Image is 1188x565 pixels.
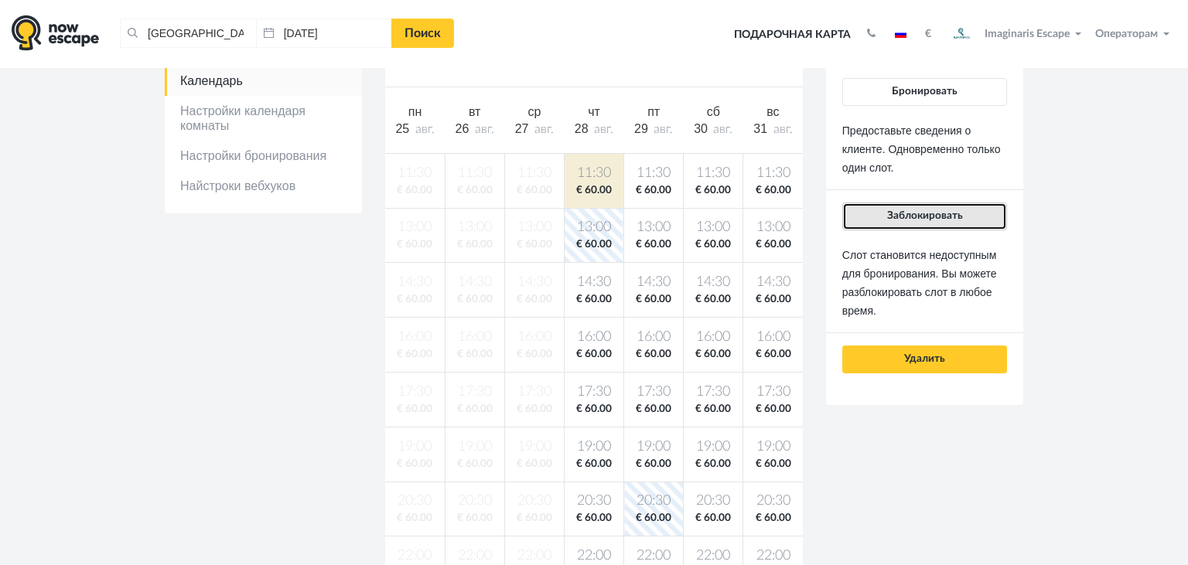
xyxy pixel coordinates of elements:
span: Удалить [904,353,945,364]
span: 11:30 [687,164,739,183]
a: Подарочная карта [729,18,856,52]
span: € 60.00 [568,511,620,526]
span: 13:00 [627,218,680,237]
span: 16:00 [746,328,800,347]
span: 11:30 [746,164,800,183]
a: Настройки бронирования [165,141,362,171]
button: Удалить [842,345,1007,373]
span: 14:30 [568,273,620,292]
span: € 60.00 [627,237,680,252]
a: Настройки календаря комнаты [165,96,362,141]
img: ru.jpg [895,30,906,38]
span: 19:00 [687,437,739,457]
span: авг. [713,123,732,135]
a: Поиск [391,19,454,48]
span: € 60.00 [627,402,680,417]
span: 16:00 [568,328,620,347]
span: € 60.00 [687,457,739,471]
span: 17:30 [746,383,800,402]
span: 11:30 [568,164,620,183]
span: 20:30 [627,492,680,511]
strong: € [925,29,931,39]
span: € 60.00 [687,292,739,307]
span: пт [647,105,660,118]
span: € 60.00 [568,402,620,417]
span: 16:00 [627,328,680,347]
span: 19:00 [746,437,800,457]
span: € 60.00 [687,511,739,526]
span: 17:30 [568,383,620,402]
p: Слот становится недоступным для бронирования. Вы можете разблокировать слот в любое время. [842,246,1007,320]
span: € 60.00 [687,237,739,252]
span: вс [766,105,779,118]
span: 25 [395,122,409,135]
button: Операторам [1091,26,1176,42]
span: € 60.00 [568,292,620,307]
button: Бронировать [842,78,1007,106]
span: € 60.00 [568,347,620,362]
span: вт [469,105,480,118]
span: авг. [415,123,435,135]
span: € 60.00 [568,457,620,471]
span: 16:00 [687,328,739,347]
span: € 60.00 [746,402,800,417]
span: € 60.00 [568,183,620,198]
a: Календарь [165,66,362,96]
span: 11:30 [627,164,680,183]
a: Найстроки вебхуков [165,171,362,201]
span: € 60.00 [627,511,680,526]
span: 19:00 [568,437,620,457]
span: € 60.00 [627,347,680,362]
span: авг. [475,123,494,135]
span: 29 [634,122,648,135]
span: € 60.00 [746,457,800,471]
span: € 60.00 [746,183,800,198]
span: чт [588,105,600,118]
span: авг. [773,123,793,135]
span: € 60.00 [568,237,620,252]
span: 28 [575,122,589,135]
span: Заблокировать [887,210,963,221]
span: 20:30 [746,492,800,511]
span: сб [707,105,720,118]
span: Imaginaris Escape [985,26,1070,39]
span: 13:00 [746,218,800,237]
span: авг. [534,123,554,135]
span: € 60.00 [746,237,800,252]
span: 30 [694,122,708,135]
span: € 60.00 [627,183,680,198]
span: 19:00 [627,437,680,457]
span: € 60.00 [687,183,739,198]
span: 14:30 [627,273,680,292]
span: 26 [456,122,469,135]
span: € 60.00 [627,457,680,471]
span: € 60.00 [746,292,800,307]
span: ср [527,105,541,118]
span: 14:30 [687,273,739,292]
input: Город или название квеста [120,19,256,48]
span: € 60.00 [746,511,800,526]
span: 13:00 [568,218,620,237]
span: авг. [594,123,613,135]
span: пн [408,105,422,118]
input: Дата [256,19,392,48]
span: 14:30 [746,273,800,292]
span: 31 [753,122,767,135]
button: Заблокировать [842,203,1007,230]
span: 17:30 [627,383,680,402]
span: 17:30 [687,383,739,402]
span: 20:30 [568,492,620,511]
span: 13:00 [687,218,739,237]
p: Предоставьте сведения о клиенте. Одновременно только один слот. [842,121,1007,177]
span: Операторам [1095,29,1158,39]
span: 27 [515,122,529,135]
span: авг. [654,123,673,135]
img: logo [12,15,99,51]
span: 20:30 [687,492,739,511]
button: € [917,26,939,42]
span: € 60.00 [687,402,739,417]
span: € 60.00 [627,292,680,307]
span: € 60.00 [687,347,739,362]
span: € 60.00 [746,347,800,362]
button: Imaginaris Escape [943,19,1088,49]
